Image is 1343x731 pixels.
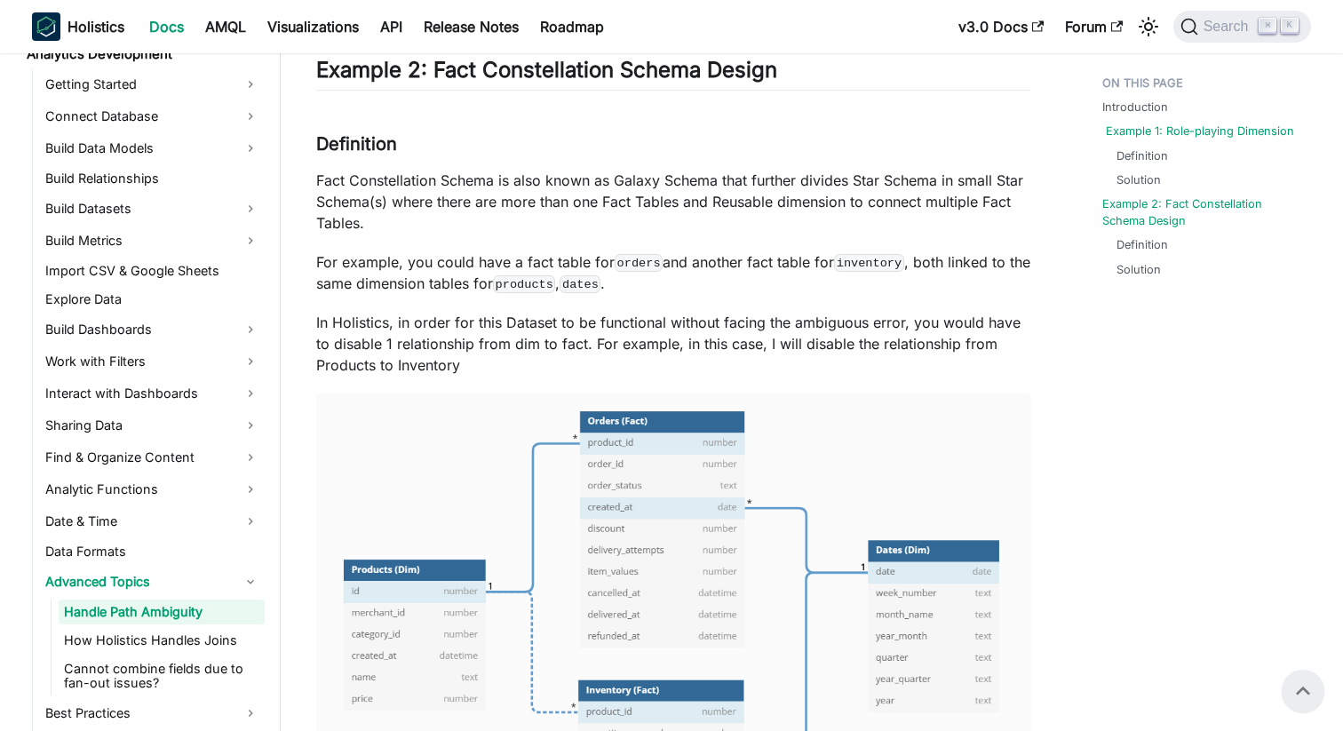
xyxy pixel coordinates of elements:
[40,102,265,131] a: Connect Database
[1106,123,1294,139] a: Example 1: Role-playing Dimension
[40,226,265,255] a: Build Metrics
[40,287,265,312] a: Explore Data
[370,12,413,41] a: API
[40,166,265,191] a: Build Relationships
[21,42,265,67] a: Analytics Development
[32,12,60,41] img: Holistics
[1281,18,1299,34] kbd: K
[1117,261,1161,278] a: Solution
[40,507,265,536] a: Date & Time
[1054,12,1133,41] a: Forum
[59,656,265,695] a: Cannot combine fields due to fan-out issues?
[40,315,265,344] a: Build Dashboards
[59,628,265,653] a: How Holistics Handles Joins
[40,443,265,472] a: Find & Organize Content
[316,57,1031,91] h2: Example 2: Fact Constellation Schema Design
[195,12,257,41] a: AMQL
[1117,236,1168,253] a: Definition
[615,254,663,272] code: orders
[1282,670,1324,712] button: Scroll back to top
[493,275,555,293] code: products
[14,53,281,731] nav: Docs sidebar
[40,379,265,408] a: Interact with Dashboards
[834,254,904,272] code: inventory
[40,699,265,727] a: Best Practices
[68,16,124,37] b: Holistics
[40,134,265,163] a: Build Data Models
[529,12,615,41] a: Roadmap
[1117,171,1161,188] a: Solution
[40,258,265,283] a: Import CSV & Google Sheets
[1117,147,1168,164] a: Definition
[40,475,265,504] a: Analytic Functions
[413,12,529,41] a: Release Notes
[1259,18,1276,34] kbd: ⌘
[316,251,1031,294] p: For example, you could have a fact table for and another fact table for , both linked to the same...
[1198,19,1260,35] span: Search
[40,539,265,564] a: Data Formats
[1173,11,1311,43] button: Search (Command+K)
[59,600,265,624] a: Handle Path Ambiguity
[948,12,1054,41] a: v3.0 Docs
[1102,195,1300,229] a: Example 2: Fact Constellation Schema Design
[139,12,195,41] a: Docs
[316,170,1031,234] p: Fact Constellation Schema is also known as Galaxy Schema that further divides Star Schema in smal...
[257,12,370,41] a: Visualizations
[40,568,265,596] a: Advanced Topics
[1102,99,1168,115] a: Introduction
[40,70,265,99] a: Getting Started
[316,312,1031,376] p: In Holistics, in order for this Dataset to be functional without facing the ambiguous error, you ...
[32,12,124,41] a: HolisticsHolistics
[560,275,600,293] code: dates
[40,347,265,376] a: Work with Filters
[316,133,1031,155] h3: Definition
[40,195,265,223] a: Build Datasets
[1134,12,1163,41] button: Switch between dark and light mode (currently light mode)
[40,411,265,440] a: Sharing Data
